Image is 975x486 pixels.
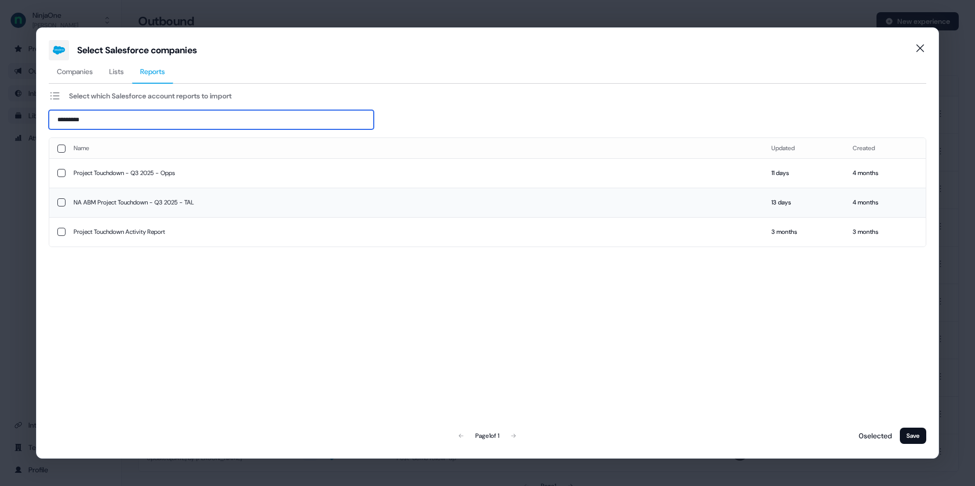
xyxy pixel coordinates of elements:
[140,66,165,77] span: Reports
[853,168,918,178] div: 4 months
[763,138,844,158] th: Updated
[475,431,499,441] div: Page 1 of 1
[900,428,926,444] button: Save
[66,188,763,217] td: NA ABM Project Touchdown - Q3 2025 - TAL
[910,38,930,58] button: Close
[66,138,763,158] th: Name
[57,66,93,77] span: Companies
[66,158,763,188] td: Project Touchdown - Q3 2025 - Opps
[855,431,892,441] p: 0 selected
[77,44,197,56] div: Select Salesforce companies
[771,227,836,237] div: 3 months
[771,168,836,178] div: 11 days
[853,227,918,237] div: 3 months
[771,197,836,207] div: 13 days
[69,91,232,101] div: Select which Salesforce account reports to import
[66,217,763,247] td: Project Touchdown Activity Report
[853,197,918,207] div: 4 months
[109,66,124,77] span: Lists
[844,138,926,158] th: Created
